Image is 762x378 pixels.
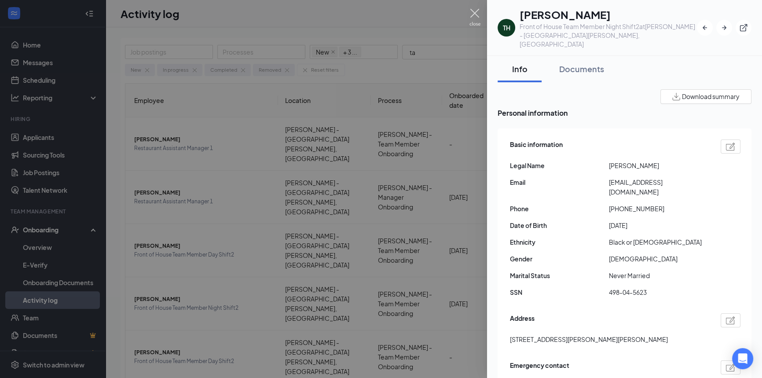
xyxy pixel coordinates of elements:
[510,237,609,247] span: Ethnicity
[510,177,609,187] span: Email
[716,20,732,36] button: ArrowRight
[609,204,708,213] span: [PHONE_NUMBER]
[559,63,604,74] div: Documents
[510,204,609,213] span: Phone
[510,254,609,264] span: Gender
[609,220,708,230] span: [DATE]
[720,23,729,32] svg: ArrowRight
[697,20,713,36] button: ArrowLeftNew
[510,271,609,280] span: Marital Status
[510,287,609,297] span: SSN
[510,334,668,344] span: [STREET_ADDRESS][PERSON_NAME][PERSON_NAME]
[506,63,533,74] div: Info
[682,92,740,101] span: Download summary
[498,107,751,118] span: Personal information
[520,22,697,48] div: Front of House Team Member Night Shift2 at [PERSON_NAME] - [GEOGRAPHIC_DATA][PERSON_NAME], [GEOGR...
[510,139,563,154] span: Basic information
[510,161,609,170] span: Legal Name
[609,237,708,247] span: Black or [DEMOGRAPHIC_DATA]
[609,161,708,170] span: [PERSON_NAME]
[609,254,708,264] span: [DEMOGRAPHIC_DATA]
[510,313,535,327] span: Address
[503,23,510,32] div: TH
[739,23,748,32] svg: ExternalLink
[609,271,708,280] span: Never Married
[510,360,569,374] span: Emergency contact
[609,287,708,297] span: 498-04-5623
[660,89,751,104] button: Download summary
[732,348,753,369] div: Open Intercom Messenger
[520,7,697,22] h1: [PERSON_NAME]
[700,23,709,32] svg: ArrowLeftNew
[736,20,751,36] button: ExternalLink
[510,220,609,230] span: Date of Birth
[609,177,708,197] span: [EMAIL_ADDRESS][DOMAIN_NAME]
